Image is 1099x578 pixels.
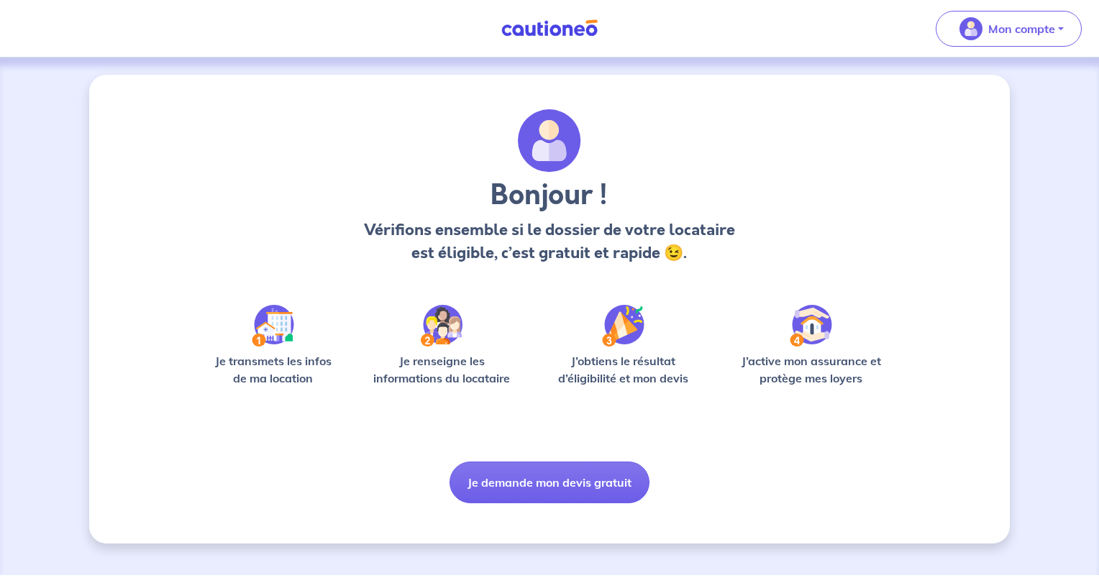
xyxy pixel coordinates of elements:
[252,305,294,347] img: /static/90a569abe86eec82015bcaae536bd8e6/Step-1.svg
[542,352,705,387] p: J’obtiens le résultat d’éligibilité et mon devis
[360,178,739,213] h3: Bonjour !
[988,20,1055,37] p: Mon compte
[360,219,739,265] p: Vérifions ensemble si le dossier de votre locataire est éligible, c’est gratuit et rapide 😉.
[518,109,581,173] img: archivate
[365,352,519,387] p: Je renseigne les informations du locataire
[450,462,649,503] button: Je demande mon devis gratuit
[602,305,644,347] img: /static/f3e743aab9439237c3e2196e4328bba9/Step-3.svg
[496,19,603,37] img: Cautioneo
[204,352,342,387] p: Je transmets les infos de ma location
[790,305,832,347] img: /static/bfff1cf634d835d9112899e6a3df1a5d/Step-4.svg
[936,11,1082,47] button: illu_account_valid_menu.svgMon compte
[421,305,462,347] img: /static/c0a346edaed446bb123850d2d04ad552/Step-2.svg
[959,17,982,40] img: illu_account_valid_menu.svg
[727,352,895,387] p: J’active mon assurance et protège mes loyers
